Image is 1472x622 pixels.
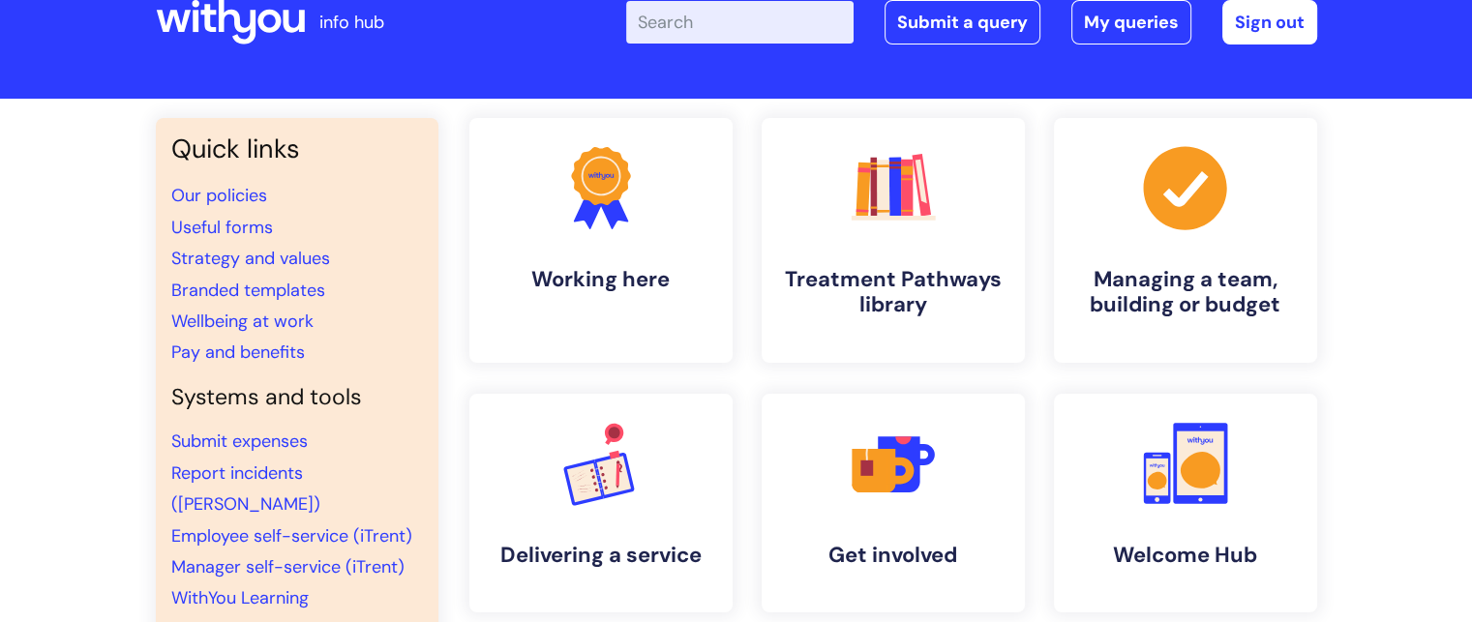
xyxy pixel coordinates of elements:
[171,524,412,548] a: Employee self-service (iTrent)
[485,267,717,292] h4: Working here
[171,461,320,516] a: Report incidents ([PERSON_NAME])
[485,543,717,568] h4: Delivering a service
[171,279,325,302] a: Branded templates
[171,341,305,364] a: Pay and benefits
[171,586,309,609] a: WithYou Learning
[626,1,854,44] input: Search
[777,543,1009,568] h4: Get involved
[319,7,384,38] p: info hub
[171,216,273,239] a: Useful forms
[777,267,1009,318] h4: Treatment Pathways library
[171,384,423,411] h4: Systems and tools
[762,118,1025,363] a: Treatment Pathways library
[1069,543,1302,568] h4: Welcome Hub
[1069,267,1302,318] h4: Managing a team, building or budget
[762,394,1025,612] a: Get involved
[171,429,308,453] a: Submit expenses
[171,133,423,164] h3: Quick links
[1054,118,1317,363] a: Managing a team, building or budget
[1054,394,1317,612] a: Welcome Hub
[171,247,330,270] a: Strategy and values
[469,394,733,612] a: Delivering a service
[171,184,267,207] a: Our policies
[469,118,733,363] a: Working here
[171,310,314,333] a: Wellbeing at work
[171,555,405,578] a: Manager self-service (iTrent)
